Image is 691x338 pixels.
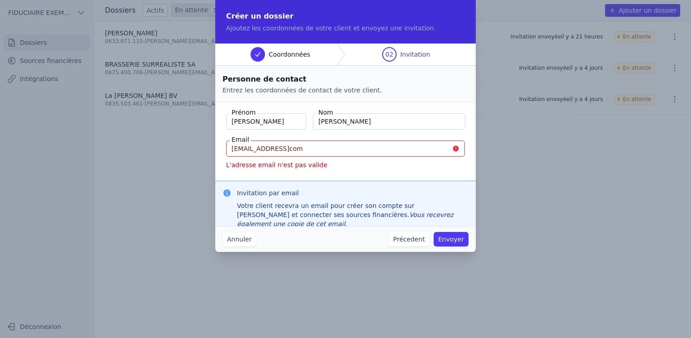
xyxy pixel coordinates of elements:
[215,43,476,66] nav: Progress
[237,188,469,198] h3: Invitation par email
[237,201,469,228] div: Votre client recevra un email pour créer son compte sur [PERSON_NAME] et connecter ses sources fi...
[237,211,454,227] em: Vous recevrez également une copie de cet email.
[388,232,429,246] button: Précedent
[230,135,251,144] label: Email
[226,160,465,169] p: L'adresse email n'est pas valide
[385,50,393,59] span: 02
[226,11,465,22] h2: Créer un dossier
[434,232,469,246] button: Envoyer
[226,24,465,33] p: Ajoutez les coordonnées de votre client et envoyez une invitation.
[230,108,257,117] label: Prénom
[222,86,469,95] p: Entrez les coordonnées de contact de votre client.
[222,232,256,246] button: Annuler
[317,108,335,117] label: Nom
[222,73,469,86] h2: Personne de contact
[269,50,310,59] span: Coordonnées
[400,50,430,59] span: Invitation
